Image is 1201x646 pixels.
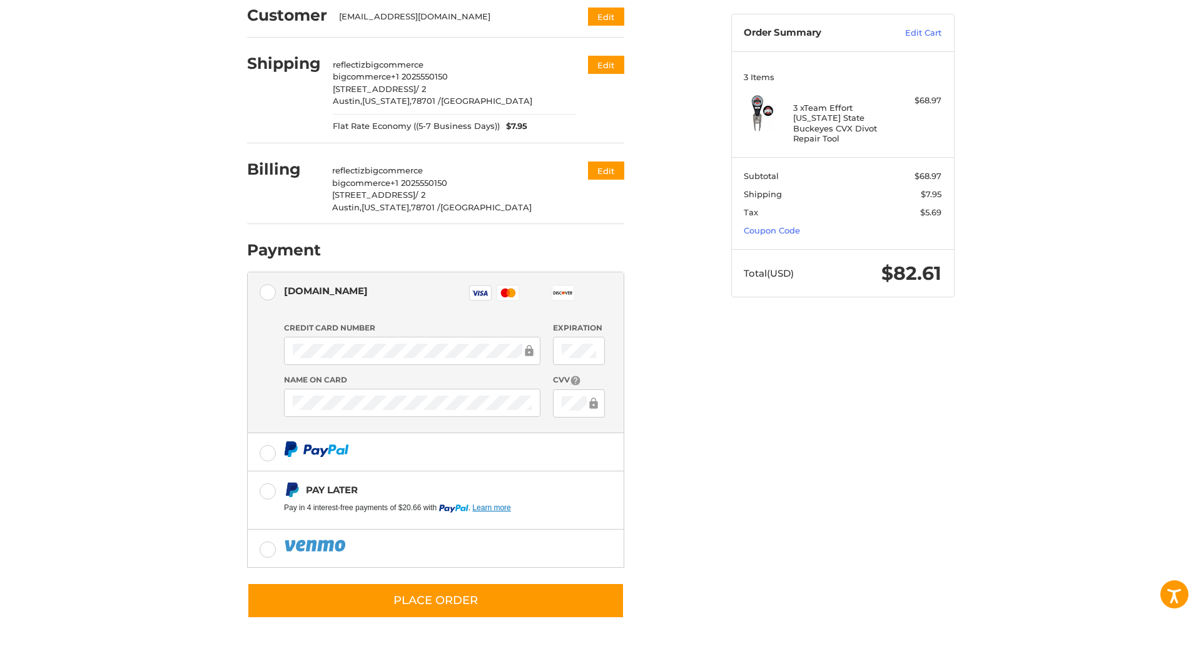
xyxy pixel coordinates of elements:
a: Coupon Code [744,225,800,235]
span: Shipping [744,189,782,199]
a: Edit Cart [878,27,941,39]
span: +1 2025550150 [391,71,448,81]
button: Edit [588,8,624,26]
iframe: PayPal Message 1 [284,503,545,514]
span: [US_STATE], [362,202,411,212]
span: bigcommerce [333,71,391,81]
span: reflectiz [332,165,365,175]
h2: Payment [247,240,321,260]
img: Pay Later icon [284,482,300,498]
span: +1 2025550150 [390,178,447,188]
label: Name on Card [284,374,540,386]
span: [GEOGRAPHIC_DATA] [440,202,532,212]
span: / 2 [416,84,426,94]
img: PayPal icon [284,441,349,457]
h3: 3 Items [744,72,941,82]
span: Austin, [332,202,362,212]
span: $82.61 [881,262,941,285]
span: reflectiz [333,59,365,69]
button: Edit [588,161,624,180]
h4: 3 x Team Effort [US_STATE] State Buckeyes CVX Divot Repair Tool [793,103,889,143]
span: 78701 / [411,202,440,212]
span: Austin, [333,96,362,106]
span: Flat Rate Economy ((5-7 Business Days)) [333,120,500,133]
img: PayPal icon [284,538,348,553]
h2: Billing [247,160,320,179]
div: Pay Later [306,479,545,500]
h2: Customer [247,6,327,25]
span: bigcommerce [365,165,423,175]
label: CVV [553,374,605,386]
span: $68.97 [915,171,941,181]
div: [EMAIL_ADDRESS][DOMAIN_NAME] [339,11,564,23]
button: Place Order [247,583,624,618]
span: Tax [744,207,758,217]
span: $7.95 [921,189,941,199]
span: [STREET_ADDRESS] [332,190,415,200]
h2: Shipping [247,54,321,73]
span: Subtotal [744,171,779,181]
label: Credit Card Number [284,322,540,334]
div: $68.97 [892,95,941,107]
h3: Order Summary [744,27,878,39]
span: bigcommerce [332,178,390,188]
label: Expiration [553,322,605,334]
span: / 2 [415,190,425,200]
span: $7.95 [500,120,527,133]
span: $5.69 [920,207,941,217]
span: [GEOGRAPHIC_DATA] [441,96,532,106]
span: [US_STATE], [362,96,412,106]
span: bigcommerce [365,59,423,69]
button: Edit [588,56,624,74]
span: [STREET_ADDRESS] [333,84,416,94]
div: [DOMAIN_NAME] [284,280,368,301]
span: Total (USD) [744,267,794,279]
span: 78701 / [412,96,441,106]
